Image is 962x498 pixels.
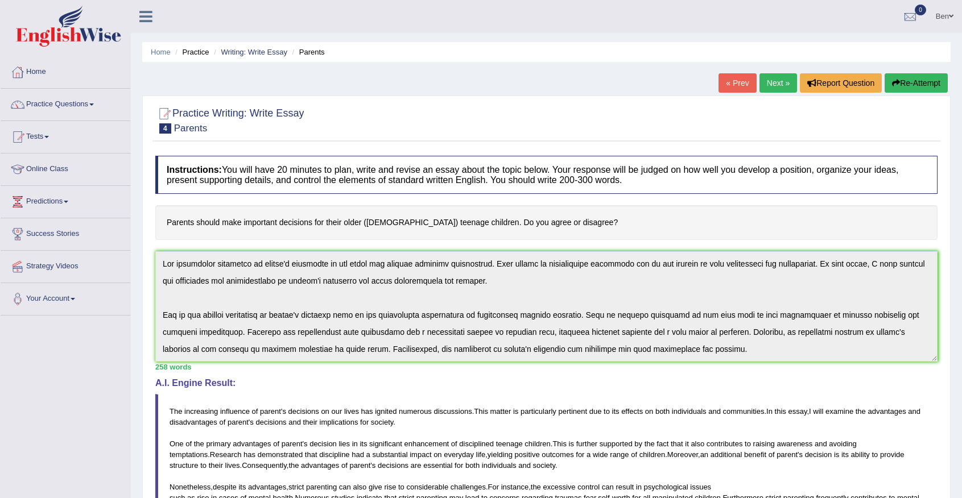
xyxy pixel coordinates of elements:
small: Parents [174,123,208,134]
span: Consequently [242,461,287,470]
span: and [518,461,531,470]
span: for [455,461,463,470]
span: its [238,483,246,491]
span: s [799,450,803,459]
span: s [304,439,308,448]
span: rise [384,483,396,491]
span: significant [369,439,402,448]
span: considerable [406,483,448,491]
span: in [352,439,358,448]
span: examine [825,407,853,416]
span: teenage [496,439,523,448]
span: advantages [248,483,286,491]
span: is [569,439,574,448]
span: give [369,483,382,491]
span: on [645,407,653,416]
span: avoiding [829,439,856,448]
span: both [465,461,480,470]
span: parent [282,439,303,448]
span: children [639,450,666,459]
span: and [815,439,827,448]
span: its [612,407,620,416]
span: is [513,407,518,416]
span: our [331,407,342,416]
span: wide [593,450,608,459]
a: Home [1,56,130,85]
span: positive [515,450,540,459]
span: to [604,407,610,416]
span: for [576,450,584,459]
span: contributes [707,439,743,448]
span: it [685,439,689,448]
span: yielding [488,450,513,459]
span: result [616,483,634,491]
span: due [589,407,602,416]
span: of [769,450,775,459]
span: decision [805,450,832,459]
span: will [813,407,823,416]
span: substantial [372,450,407,459]
span: of [252,407,258,416]
span: excessive [543,483,575,491]
span: of [185,439,192,448]
span: further [576,439,598,448]
a: Success Stories [1,218,130,247]
span: range [610,450,629,459]
span: parent [777,450,798,459]
span: awareness [777,439,812,448]
span: society [371,418,394,426]
span: their [209,461,223,470]
a: Tests [1,121,130,150]
span: I [809,407,811,416]
span: has [361,407,373,416]
b: Instructions: [167,165,222,175]
span: everyday [444,450,474,459]
span: that [305,450,317,459]
span: psychological [644,483,688,491]
span: challenges [451,483,486,491]
span: essay [788,407,807,416]
span: discipline [319,450,349,459]
a: Your Account [1,283,130,312]
span: disciplined [459,439,494,448]
span: The [170,407,182,416]
span: control [577,483,600,491]
span: on [433,450,441,459]
span: of [219,418,225,426]
span: both [655,407,670,416]
span: temptations [170,450,208,459]
a: Strategy Videos [1,251,130,279]
span: In [766,407,773,416]
span: are [411,461,422,470]
span: benefit [744,450,766,459]
a: Online Class [1,153,130,182]
span: can [602,483,614,491]
li: Parents [290,47,325,57]
span: One [170,439,184,448]
span: children [525,439,551,448]
span: parent [349,461,370,470]
span: s [250,418,254,426]
span: Nonetheless [170,483,210,491]
span: had [352,450,364,459]
span: and [288,418,301,426]
span: that [671,439,683,448]
span: society [533,461,556,470]
span: lives [225,461,240,470]
span: lies [338,439,350,448]
span: and [908,407,920,416]
span: also [353,483,366,491]
span: 0 [915,5,926,15]
span: Research [210,450,242,459]
span: of [631,450,637,459]
button: Report Question [800,73,882,93]
span: numerous [399,407,432,416]
span: parent [260,407,281,416]
span: Moreover [667,450,698,459]
span: discussions [434,407,472,416]
span: of [341,461,348,470]
h2: Practice Writing: Write Essay [155,105,304,134]
span: implications [320,418,358,426]
span: issues [690,483,711,491]
span: particularly [521,407,556,416]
